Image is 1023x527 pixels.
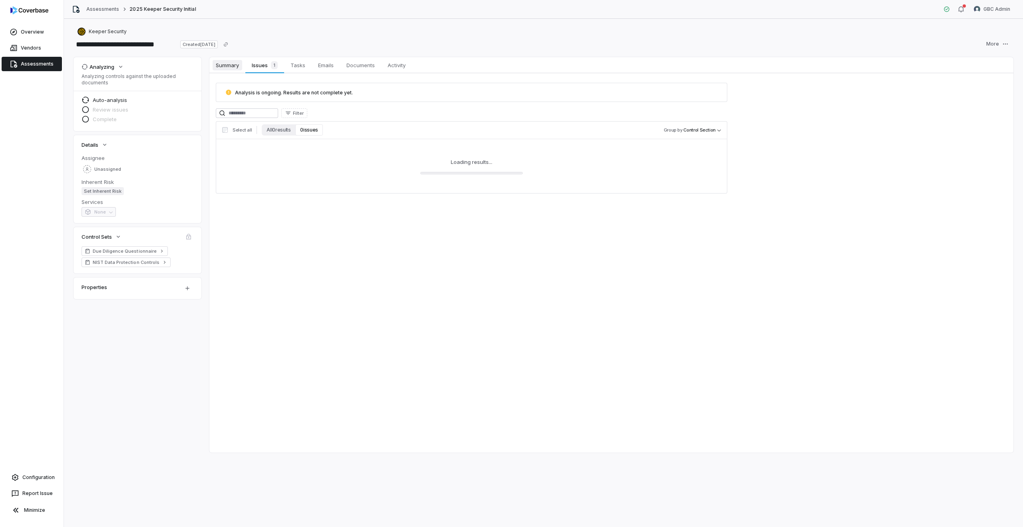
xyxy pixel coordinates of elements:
[3,470,60,485] a: Configuration
[82,198,193,206] dt: Services
[75,24,129,39] button: https://keepersecurity.com/Keeper Security
[295,124,322,136] button: 0 issues
[219,37,233,52] button: Copy link
[271,61,278,69] span: 1
[249,60,281,71] span: Issues
[94,166,121,172] span: Unassigned
[664,127,683,133] span: Group by
[2,57,62,71] a: Assessments
[3,486,60,501] button: Report Issue
[89,28,127,35] span: Keeper Security
[86,6,119,12] a: Assessments
[969,3,1015,15] button: GBC Admin avatarGBC Admin
[129,6,196,12] span: 2025 Keeper Security Initial
[82,178,193,186] dt: Inherent Risk
[981,38,1013,50] button: More
[82,63,114,70] div: Analyzing
[384,60,409,70] span: Activity
[93,106,128,113] span: Review issues
[315,60,337,70] span: Emails
[222,127,228,133] input: Select all
[79,138,110,152] button: Details
[974,6,980,12] img: GBC Admin avatar
[293,110,304,116] span: Filter
[79,230,124,244] button: Control Sets
[180,40,218,48] span: Created [DATE]
[82,258,171,267] a: NIST Data Protection Controls
[262,124,295,136] button: All 0 results
[82,73,193,86] p: Analyzing controls against the uploaded documents
[82,154,193,162] dt: Assignee
[287,60,308,70] span: Tasks
[82,233,112,240] span: Control Sets
[451,158,492,166] div: Loading results...
[82,141,98,148] span: Details
[2,41,62,55] a: Vendors
[93,116,117,123] span: Complete
[93,259,159,265] span: NIST Data Protection Controls
[82,187,124,195] span: Set Inherent Risk
[93,96,127,104] span: Auto-analysis
[281,108,307,118] button: Filter
[82,246,168,256] a: Due Diligence Questionnaire
[10,6,48,14] img: logo-D7KZi-bG.svg
[213,60,242,70] span: Summary
[79,60,126,74] button: Analyzing
[2,25,62,39] a: Overview
[235,90,353,96] span: Analysis is ongoing. Results are not complete yet.
[983,6,1010,12] span: GBC Admin
[233,127,252,133] span: Select all
[343,60,378,70] span: Documents
[3,502,60,518] button: Minimize
[93,248,157,254] span: Due Diligence Questionnaire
